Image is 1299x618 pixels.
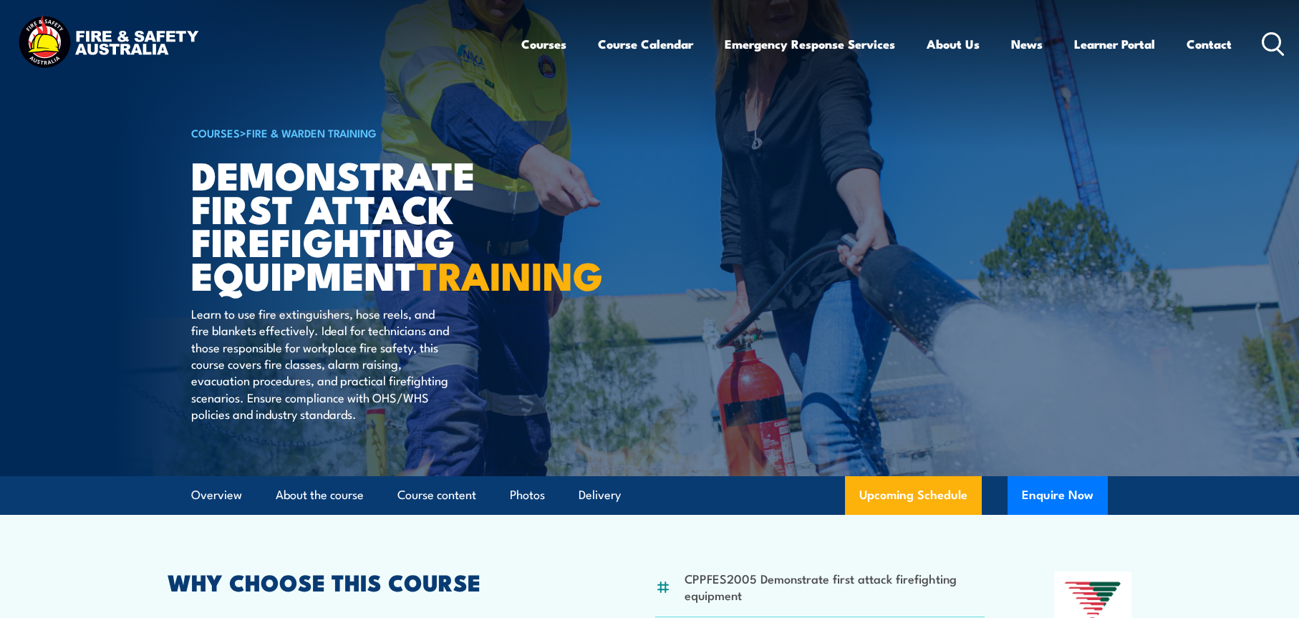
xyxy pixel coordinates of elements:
a: Course content [397,476,476,514]
a: Contact [1187,25,1232,63]
a: About Us [927,25,980,63]
a: News [1011,25,1043,63]
a: Overview [191,476,242,514]
a: Emergency Response Services [725,25,895,63]
button: Enquire Now [1008,476,1108,515]
a: Fire & Warden Training [246,125,377,140]
h1: Demonstrate First Attack Firefighting Equipment [191,158,545,291]
a: Upcoming Schedule [845,476,982,515]
li: CPPFES2005 Demonstrate first attack firefighting equipment [685,570,985,604]
strong: TRAINING [417,244,603,304]
a: Course Calendar [598,25,693,63]
p: Learn to use fire extinguishers, hose reels, and fire blankets effectively. Ideal for technicians... [191,305,453,423]
a: COURSES [191,125,240,140]
a: Photos [510,476,545,514]
a: About the course [276,476,364,514]
h2: WHY CHOOSE THIS COURSE [168,571,586,592]
a: Delivery [579,476,621,514]
h6: > [191,124,545,141]
a: Learner Portal [1074,25,1155,63]
a: Courses [521,25,566,63]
